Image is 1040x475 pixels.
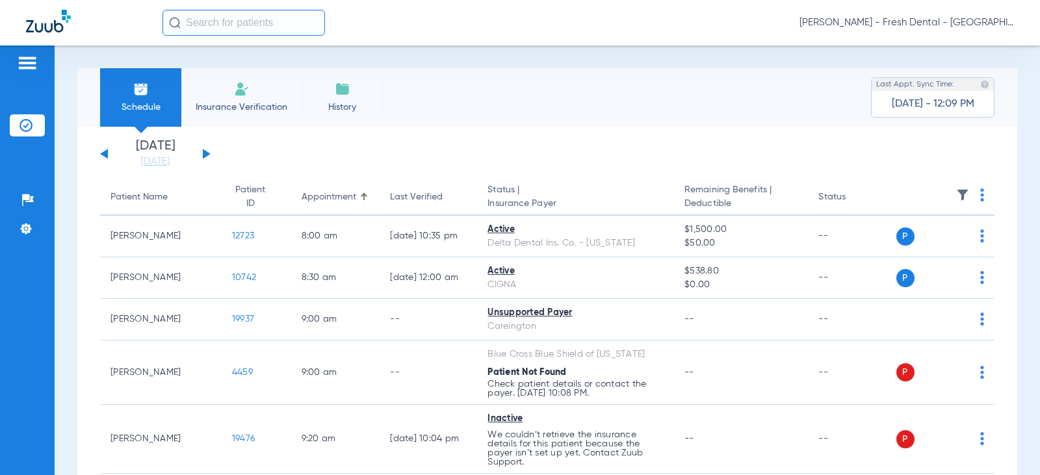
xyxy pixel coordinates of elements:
span: 4459 [232,368,253,377]
td: -- [808,216,896,257]
div: Careington [487,320,664,333]
img: group-dot-blue.svg [980,229,984,242]
div: Active [487,264,664,278]
span: 19937 [232,315,254,324]
span: $50.00 [684,237,798,250]
td: [PERSON_NAME] [100,405,222,474]
img: Search Icon [169,17,181,29]
img: hamburger-icon [17,55,38,71]
img: group-dot-blue.svg [980,313,984,326]
th: Status | [477,179,674,216]
div: Blue Cross Blue Shield of [US_STATE] [487,348,664,361]
td: [PERSON_NAME] [100,257,222,299]
div: Patient ID [232,183,269,211]
span: 10742 [232,273,256,282]
span: -- [684,368,694,377]
iframe: Chat Widget [975,413,1040,475]
span: [DATE] - 12:09 PM [892,97,974,110]
td: 9:00 AM [291,299,380,340]
td: -- [808,299,896,340]
span: [PERSON_NAME] - Fresh Dental - [GEOGRAPHIC_DATA] | GDP [799,16,1014,29]
p: Check patient details or contact the payer. [DATE] 10:08 PM. [487,379,664,398]
td: [DATE] 12:00 AM [380,257,477,299]
img: last sync help info [980,80,989,89]
span: $538.80 [684,264,798,278]
span: Last Appt. Sync Time: [876,78,954,91]
span: Deductible [684,197,798,211]
span: Patient Not Found [487,368,566,377]
div: Patient Name [110,190,168,204]
span: P [896,363,915,381]
span: 19476 [232,434,255,443]
td: -- [808,257,896,299]
img: Zuub Logo [26,10,71,32]
span: P [896,227,915,246]
input: Search for patients [162,10,325,36]
td: [PERSON_NAME] [100,299,222,340]
td: -- [808,405,896,474]
div: Unsupported Payer [487,306,664,320]
td: -- [380,299,477,340]
div: Active [487,223,664,237]
td: 8:00 AM [291,216,380,257]
td: [PERSON_NAME] [100,216,222,257]
td: -- [808,340,896,405]
img: group-dot-blue.svg [980,366,984,379]
th: Status [808,179,896,216]
div: Appointment [302,190,356,204]
span: Insurance Payer [487,197,664,211]
div: Last Verified [390,190,443,204]
div: Delta Dental Ins. Co. - [US_STATE] [487,237,664,250]
img: group-dot-blue.svg [980,271,984,284]
a: [DATE] [116,155,194,168]
span: P [896,430,915,448]
div: CIGNA [487,278,664,292]
td: [DATE] 10:04 PM [380,405,477,474]
td: [PERSON_NAME] [100,340,222,405]
span: 12723 [232,231,254,240]
img: Schedule [133,81,149,97]
img: Manual Insurance Verification [234,81,250,97]
span: -- [684,315,694,324]
div: Last Verified [390,190,467,204]
li: [DATE] [116,140,194,168]
td: 8:30 AM [291,257,380,299]
td: -- [380,340,477,405]
td: 9:00 AM [291,340,380,405]
td: 9:20 AM [291,405,380,474]
span: P [896,269,915,287]
span: History [311,101,373,114]
td: [DATE] 10:35 PM [380,216,477,257]
img: History [335,81,350,97]
span: $0.00 [684,278,798,292]
div: Appointment [302,190,370,204]
p: We couldn’t retrieve the insurance details for this patient because the payer isn’t set up yet. C... [487,430,664,467]
span: -- [684,434,694,443]
img: filter.svg [956,188,969,201]
th: Remaining Benefits | [674,179,808,216]
div: Patient Name [110,190,211,204]
div: Patient ID [232,183,281,211]
span: $1,500.00 [684,223,798,237]
span: Insurance Verification [191,101,292,114]
span: Schedule [110,101,172,114]
div: Inactive [487,412,664,426]
img: group-dot-blue.svg [980,188,984,201]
